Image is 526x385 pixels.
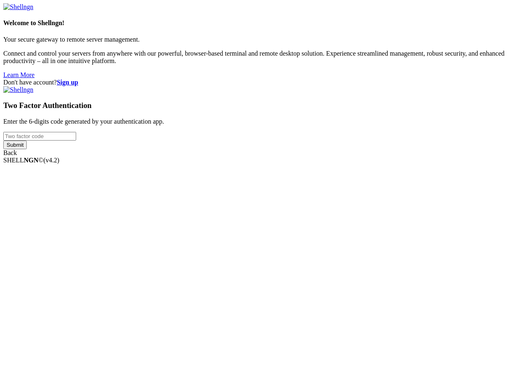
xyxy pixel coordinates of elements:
[3,71,35,78] a: Learn More
[3,157,59,164] span: SHELL ©
[24,157,39,164] b: NGN
[3,141,27,149] input: Submit
[3,3,33,11] img: Shellngn
[3,50,523,65] p: Connect and control your servers from anywhere with our powerful, browser-based terminal and remo...
[57,79,78,86] a: Sign up
[3,149,17,156] a: Back
[3,19,523,27] h4: Welcome to Shellngn!
[3,101,523,110] h3: Two Factor Authentication
[44,157,60,164] span: 4.2.0
[3,86,33,94] img: Shellngn
[3,132,76,141] input: Two factor code
[3,79,523,86] div: Don't have account?
[3,36,523,43] p: Your secure gateway to remote server management.
[3,118,523,125] p: Enter the 6-digits code generated by your authentication app.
